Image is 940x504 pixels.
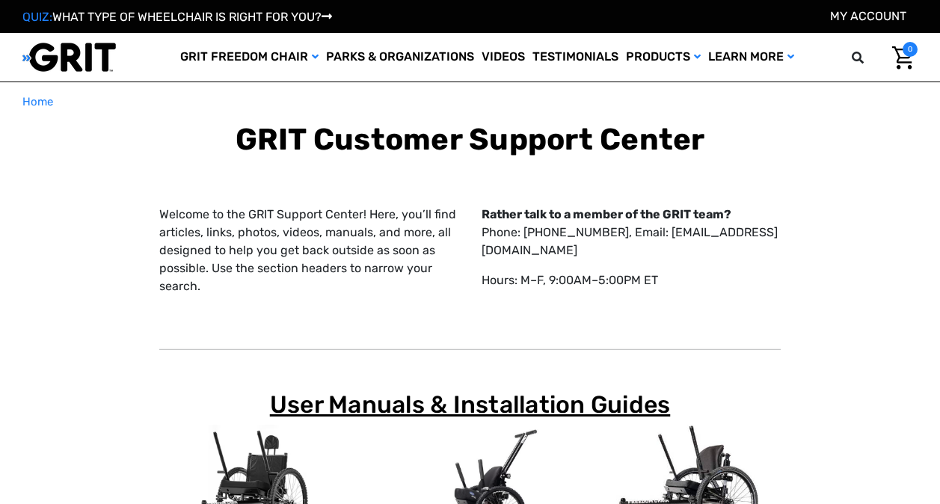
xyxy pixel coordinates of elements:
a: QUIZ:WHAT TYPE OF WHEELCHAIR IS RIGHT FOR YOU? [22,10,332,24]
p: Phone: [PHONE_NUMBER], Email: [EMAIL_ADDRESS][DOMAIN_NAME] [482,206,781,259]
span: Home [22,95,53,108]
b: GRIT Customer Support Center [236,122,705,157]
input: Search [858,42,881,73]
a: Home [22,93,53,111]
a: GRIT Freedom Chair [176,33,322,82]
span: QUIZ: [22,10,52,24]
a: Cart with 0 items [881,42,918,73]
p: Hours: M–F, 9:00AM–5:00PM ET [482,271,781,289]
span: User Manuals & Installation Guides [270,390,671,419]
img: Cart [892,46,914,70]
a: Products [622,33,704,82]
nav: Breadcrumb [22,93,918,111]
p: Welcome to the GRIT Support Center! Here, you’ll find articles, links, photos, videos, manuals, a... [159,206,458,295]
strong: Rather talk to a member of the GRIT team? [482,207,731,221]
a: Account [830,9,906,23]
a: Videos [478,33,529,82]
a: Learn More [704,33,798,82]
a: Parks & Organizations [322,33,478,82]
span: 0 [903,42,918,57]
img: GRIT All-Terrain Wheelchair and Mobility Equipment [22,42,116,73]
a: Testimonials [529,33,622,82]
